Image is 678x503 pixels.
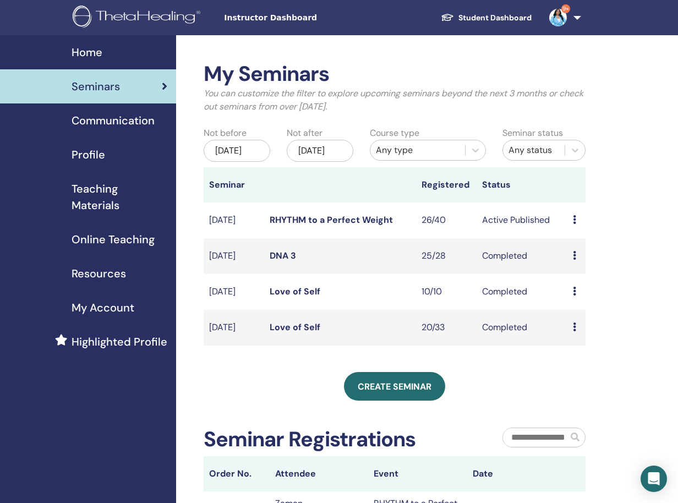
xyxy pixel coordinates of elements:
[72,146,105,163] span: Profile
[204,127,247,140] label: Not before
[73,6,204,30] img: logo.png
[204,274,264,310] td: [DATE]
[270,456,368,491] th: Attendee
[72,78,120,95] span: Seminars
[72,44,102,61] span: Home
[368,456,467,491] th: Event
[204,87,586,113] p: You can customize the filter to explore upcoming seminars beyond the next 3 months or check out s...
[204,167,264,203] th: Seminar
[72,333,167,350] span: Highlighted Profile
[416,238,477,274] td: 25/28
[467,456,566,491] th: Date
[370,127,419,140] label: Course type
[441,13,454,22] img: graduation-cap-white.svg
[270,214,393,226] a: RHYTHM to a Perfect Weight
[72,299,134,316] span: My Account
[416,203,477,238] td: 26/40
[561,4,570,13] span: 9+
[508,144,559,157] div: Any status
[416,310,477,346] td: 20/33
[358,381,431,392] span: Create seminar
[477,167,567,203] th: Status
[72,112,155,129] span: Communication
[549,9,567,26] img: default.jpg
[270,250,296,261] a: DNA 3
[270,321,320,333] a: Love of Self
[204,62,586,87] h2: My Seminars
[204,203,264,238] td: [DATE]
[224,12,389,24] span: Instructor Dashboard
[502,127,563,140] label: Seminar status
[72,181,167,214] span: Teaching Materials
[204,310,264,346] td: [DATE]
[72,231,155,248] span: Online Teaching
[204,456,270,491] th: Order No.
[477,274,567,310] td: Completed
[270,286,320,297] a: Love of Self
[432,8,540,28] a: Student Dashboard
[477,203,567,238] td: Active Published
[287,127,322,140] label: Not after
[416,274,477,310] td: 10/10
[344,372,445,401] a: Create seminar
[477,310,567,346] td: Completed
[72,265,126,282] span: Resources
[204,427,415,452] h2: Seminar Registrations
[477,238,567,274] td: Completed
[204,238,264,274] td: [DATE]
[287,140,353,162] div: [DATE]
[641,466,667,492] div: Open Intercom Messenger
[204,140,270,162] div: [DATE]
[416,167,477,203] th: Registered
[376,144,460,157] div: Any type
